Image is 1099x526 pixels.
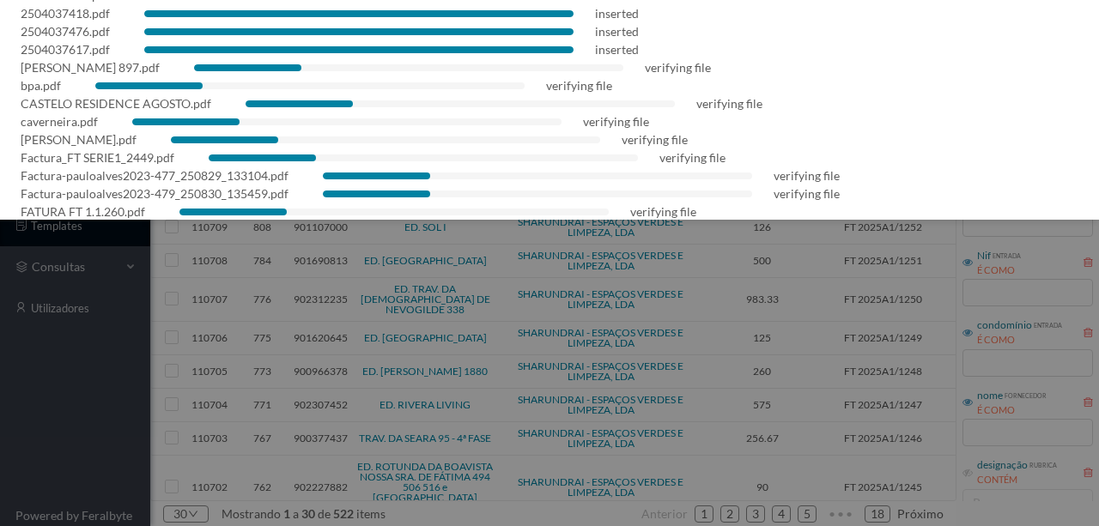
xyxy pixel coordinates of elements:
div: bpa.pdf [21,76,61,94]
div: verifying file [622,130,688,148]
div: inserted [595,4,639,22]
div: 2504037418.pdf [21,4,110,22]
div: 2504037617.pdf [21,40,110,58]
div: FATURA FT 1.1.260.pdf [21,203,145,221]
div: inserted [595,40,639,58]
div: verifying file [774,184,840,203]
div: Factura-pauloalves2023-477_250829_133104.pdf [21,166,288,184]
div: caverneira.pdf [21,112,98,130]
div: [PERSON_NAME] 897.pdf [21,58,160,76]
div: verifying file [659,148,726,166]
div: verifying file [696,94,762,112]
div: verifying file [630,203,696,221]
div: verifying file [583,112,649,130]
div: verifying file [774,166,840,184]
div: verifying file [645,58,711,76]
div: [PERSON_NAME].pdf [21,130,137,148]
div: 2504037476.pdf [21,22,110,40]
div: CASTELO RESIDENCE AGOSTO.pdf [21,94,211,112]
div: Factura_FT SERIE1_2449.pdf [21,148,174,166]
div: Factura-pauloalves2023-479_250830_135459.pdf [21,184,288,203]
div: inserted [595,22,639,40]
div: verifying file [546,76,612,94]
